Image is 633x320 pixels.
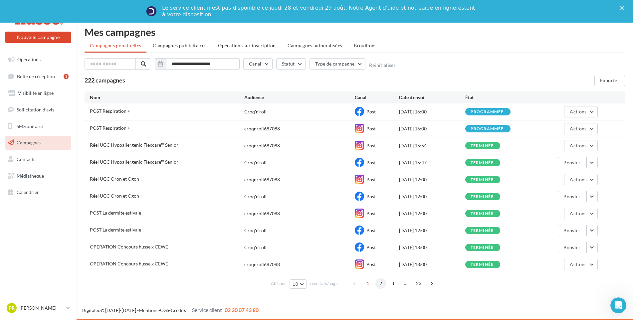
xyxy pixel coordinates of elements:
span: Sollicitation d'avis [17,107,54,112]
span: Actions [570,261,586,267]
span: Actions [570,126,586,131]
span: Réel UGC Hypoallergenic Flexcare™ Senior [90,142,178,148]
span: Post [366,211,376,216]
button: Actions [564,174,597,185]
span: Afficher [271,280,286,287]
span: Brouillons [354,43,377,48]
span: Réel UGC Oron et Ogon [90,176,139,182]
div: [DATE] 12:00 [399,193,465,200]
div: terminée [471,195,494,199]
div: croqnroll687088 [244,261,280,268]
div: programmée [471,127,504,131]
button: 10 [290,279,307,289]
a: aide en ligne [422,5,456,11]
div: [DATE] 15:54 [399,142,465,149]
div: terminée [471,229,494,233]
span: Calendrier [17,189,39,195]
a: Contacts [4,152,73,166]
span: PR [9,305,15,311]
button: Booster [558,191,586,202]
span: Post [366,261,376,267]
span: POST La dermite estivale [90,210,141,216]
p: [PERSON_NAME] [19,305,64,311]
button: Type de campagne [310,58,366,70]
div: Croq'n'roll [244,108,267,115]
img: Profile image for Service-Client [146,6,157,17]
div: terminée [471,144,494,148]
button: Actions [564,259,597,270]
a: Sollicitation d'avis [4,103,73,117]
div: Le service client n'est pas disponible ce jeudi 28 et vendredi 29 août. Notre Agent d'aide et not... [162,5,476,18]
div: Canal [355,94,399,101]
span: Contacts [17,156,35,162]
div: croqnroll687088 [244,125,280,132]
span: Post [366,177,376,182]
iframe: Intercom live chat [610,297,626,313]
button: Actions [564,123,597,134]
div: programmée [471,110,504,114]
span: Réel UGC Oron et Ogon [90,193,139,199]
a: PR [PERSON_NAME] [5,302,71,314]
div: Audience [244,94,355,101]
div: [DATE] 15:47 [399,159,465,166]
span: SMS unitaire [17,123,43,129]
a: Visibilité en ligne [4,86,73,100]
span: Actions [570,143,586,148]
a: Mentions [139,307,158,313]
div: [DATE] 16:00 [399,108,465,115]
span: POST Respiration + [90,125,130,131]
span: Post [366,143,376,148]
button: Booster [558,225,586,236]
div: Croq'n'roll [244,227,267,234]
span: OPERATION Concours husse x CEWE [90,244,168,249]
div: Date d'envoi [399,94,465,101]
span: Réel UGC Hypoallergenic Flexcare™ Senior [90,159,178,165]
span: Post [366,194,376,199]
span: Actions [570,211,586,216]
span: Post [366,244,376,250]
button: Statut [276,58,306,70]
a: Digitaleo [82,307,101,313]
span: 222 campagnes [85,77,125,84]
div: Mes campagnes [85,27,625,37]
span: 23 [413,278,424,289]
span: © [DATE]-[DATE] - - - [82,307,259,313]
span: 2 [375,278,386,289]
a: Médiathèque [4,169,73,183]
span: Post [366,160,376,165]
button: Booster [558,157,586,168]
div: croqnroll687088 [244,210,280,217]
span: Actions [570,177,586,182]
button: Réinitialiser [369,63,396,68]
span: Post [366,228,376,233]
div: [DATE] 18:00 [399,244,465,251]
div: croqnroll687088 [244,142,280,149]
span: 10 [293,281,298,287]
div: [DATE] 12:00 [399,176,465,183]
span: 1 [362,278,373,289]
button: Canal [243,58,273,70]
div: terminée [471,161,494,165]
span: résultats/page [310,280,338,287]
span: Operations sur inscription [218,43,276,48]
div: Nom [90,94,244,101]
span: Opérations [17,57,41,62]
span: Campagnes [17,140,41,145]
div: 1 [64,74,69,79]
a: CGS [160,307,169,313]
div: Fermer [620,6,627,10]
a: Crédits [171,307,186,313]
div: terminée [471,178,494,182]
span: Campagnes automatisées [288,43,342,48]
div: Croq'n'roll [244,244,267,251]
span: ... [400,278,411,289]
span: Campagnes publicitaires [153,43,206,48]
div: croqnroll687088 [244,176,280,183]
button: Nouvelle campagne [5,32,71,43]
div: État [465,94,531,101]
span: Service client [192,307,222,313]
span: 02 30 07 43 80 [225,307,259,313]
span: Actions [570,109,586,114]
div: terminée [471,262,494,267]
span: Visibilité en ligne [18,90,54,96]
